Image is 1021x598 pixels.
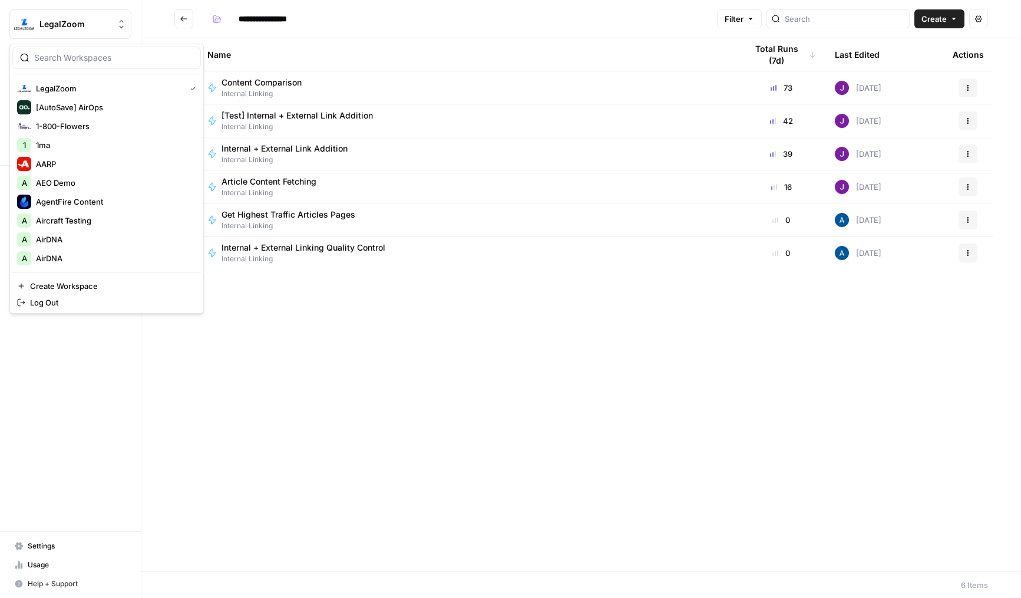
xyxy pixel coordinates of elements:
[746,247,816,259] div: 0
[746,181,816,193] div: 16
[835,81,881,95] div: [DATE]
[17,195,31,209] img: AgentFire Content Logo
[222,88,311,99] span: Internal Linking
[30,280,191,292] span: Create Workspace
[717,9,762,28] button: Filter
[835,246,849,260] img: he81ibor8lsei4p3qvg4ugbvimgp
[785,13,904,25] input: Search
[921,13,947,25] span: Create
[12,278,201,294] a: Create Workspace
[30,297,191,308] span: Log Out
[746,115,816,127] div: 42
[17,119,31,133] img: 1-800-Flowers Logo
[23,139,26,151] span: 1
[17,100,31,114] img: [AutoSave] AirOps Logo
[746,82,816,94] div: 73
[725,13,744,25] span: Filter
[835,180,881,194] div: [DATE]
[835,213,849,227] img: he81ibor8lsei4p3qvg4ugbvimgp
[222,110,373,121] span: [Test] Internal + External Link Addition
[207,176,728,198] a: Article Content FetchingInternal Linking
[746,214,816,226] div: 0
[36,215,191,226] span: Aircraft Testing
[746,148,816,160] div: 39
[207,143,728,165] a: Internal + External Link AdditionInternal Linking
[835,147,881,161] div: [DATE]
[9,574,131,593] button: Help + Support
[28,579,126,589] span: Help + Support
[835,81,849,95] img: nj1ssy6o3lyd6ijko0eoja4aphzn
[36,177,191,189] span: AEO Demo
[36,158,191,170] span: AARP
[9,537,131,556] a: Settings
[222,221,365,231] span: Internal Linking
[207,242,728,264] a: Internal + External Linking Quality ControlInternal Linking
[28,541,126,551] span: Settings
[207,38,728,71] div: Name
[36,252,191,264] span: AirDNA
[207,110,728,132] a: [Test] Internal + External Link AdditionInternal Linking
[835,180,849,194] img: nj1ssy6o3lyd6ijko0eoja4aphzn
[36,120,191,132] span: 1-800-Flowers
[207,209,728,231] a: Get Highest Traffic Articles PagesInternal Linking
[835,38,880,71] div: Last Edited
[39,18,111,30] span: LegalZoom
[22,215,27,226] span: A
[835,246,881,260] div: [DATE]
[36,101,191,113] span: [AutoSave] AirOps
[222,209,355,221] span: Get Highest Traffic Articles Pages
[835,147,849,161] img: nj1ssy6o3lyd6ijko0eoja4aphzn
[222,77,302,88] span: Content Comparison
[9,44,204,314] div: Workspace: LegalZoom
[174,9,193,28] button: Go back
[207,77,728,99] a: Content ComparisonInternal Linking
[835,114,881,128] div: [DATE]
[953,38,984,71] div: Actions
[17,157,31,171] img: AARP Logo
[17,81,31,96] img: LegalZoom Logo
[12,294,201,311] a: Log Out
[22,234,27,245] span: A
[222,176,316,188] span: Article Content Fetching
[34,52,193,64] input: Search Workspaces
[222,242,385,254] span: Internal + External Linking Quality Control
[222,188,326,198] span: Internal Linking
[222,155,357,165] span: Internal Linking
[22,252,27,264] span: A
[835,114,849,128] img: nj1ssy6o3lyd6ijko0eoja4aphzn
[222,121,382,132] span: Internal Linking
[222,254,395,264] span: Internal Linking
[36,139,191,151] span: 1ma
[835,213,881,227] div: [DATE]
[22,177,27,189] span: A
[36,83,181,94] span: LegalZoom
[36,234,191,245] span: AirDNA
[9,556,131,574] a: Usage
[9,9,131,39] button: Workspace: LegalZoom
[961,579,988,591] div: 6 Items
[914,9,964,28] button: Create
[28,560,126,570] span: Usage
[746,38,816,71] div: Total Runs (7d)
[222,143,348,155] span: Internal + External Link Addition
[36,196,191,208] span: AgentFire Content
[14,14,35,35] img: LegalZoom Logo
